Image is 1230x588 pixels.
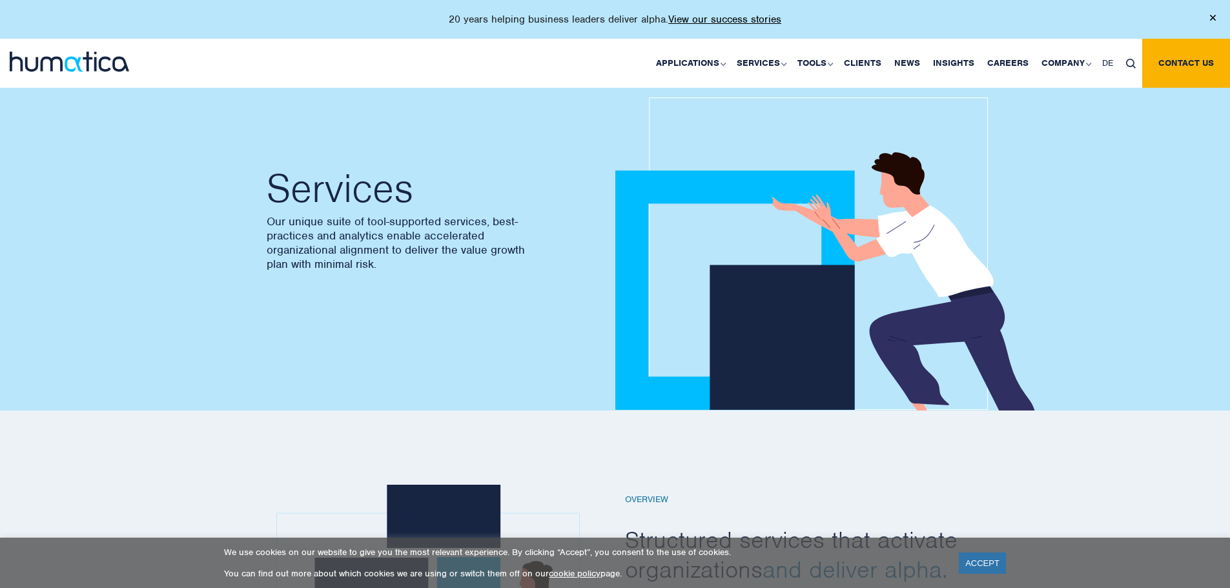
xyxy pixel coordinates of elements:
a: Tools [791,39,837,88]
a: Careers [981,39,1035,88]
h6: Overview [625,494,974,505]
a: ACCEPT [959,553,1006,574]
p: Our unique suite of tool-supported services, best-practices and analytics enable accelerated orga... [267,214,602,271]
p: You can find out more about which cookies we are using or switch them off on our page. [224,568,943,579]
a: Clients [837,39,888,88]
img: about_banner1 [615,97,1061,411]
h2: Services [267,169,602,208]
img: search_icon [1126,59,1136,68]
a: Insights [927,39,981,88]
a: DE [1096,39,1120,88]
p: We use cookies on our website to give you the most relevant experience. By clicking “Accept”, you... [224,547,943,558]
img: logo [10,52,129,72]
span: DE [1102,57,1113,68]
h2: Structured services that activate organizations [625,525,974,584]
a: Applications [650,39,730,88]
a: cookie policy [549,568,600,579]
a: Company [1035,39,1096,88]
p: 20 years helping business leaders deliver alpha. [449,13,781,26]
a: View our success stories [668,13,781,26]
a: Services [730,39,791,88]
a: Contact us [1142,39,1230,88]
a: News [888,39,927,88]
